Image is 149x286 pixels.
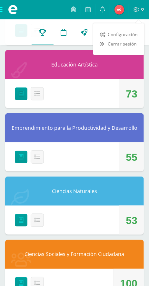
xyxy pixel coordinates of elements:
[126,143,137,172] div: 55
[108,41,137,47] span: Cerrar sesión
[108,31,138,37] span: Configuración
[5,177,144,206] div: Ciencias Naturales
[126,79,137,108] div: 73
[126,206,137,235] div: 53
[5,240,144,269] div: Ciencias Sociales y Formación Ciudadana
[114,5,124,15] img: d91f9285f26de701cbe520ecbdca7608.png
[5,50,144,79] div: Educación Artística
[93,30,144,39] a: Configuración
[93,39,144,48] a: Cerrar sesión
[5,113,144,142] div: Emprendimiento para la Productividad y Desarrollo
